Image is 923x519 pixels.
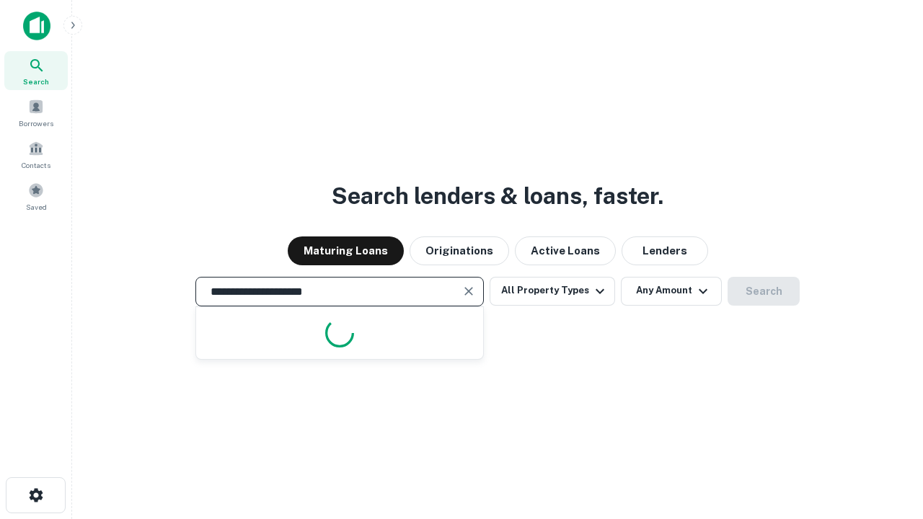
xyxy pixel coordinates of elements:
[26,201,47,213] span: Saved
[4,51,68,90] a: Search
[288,236,404,265] button: Maturing Loans
[515,236,616,265] button: Active Loans
[22,159,50,171] span: Contacts
[622,236,708,265] button: Lenders
[23,12,50,40] img: capitalize-icon.png
[851,404,923,473] iframe: Chat Widget
[490,277,615,306] button: All Property Types
[621,277,722,306] button: Any Amount
[4,177,68,216] a: Saved
[410,236,509,265] button: Originations
[332,179,663,213] h3: Search lenders & loans, faster.
[4,135,68,174] a: Contacts
[23,76,49,87] span: Search
[19,117,53,129] span: Borrowers
[4,93,68,132] a: Borrowers
[459,281,479,301] button: Clear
